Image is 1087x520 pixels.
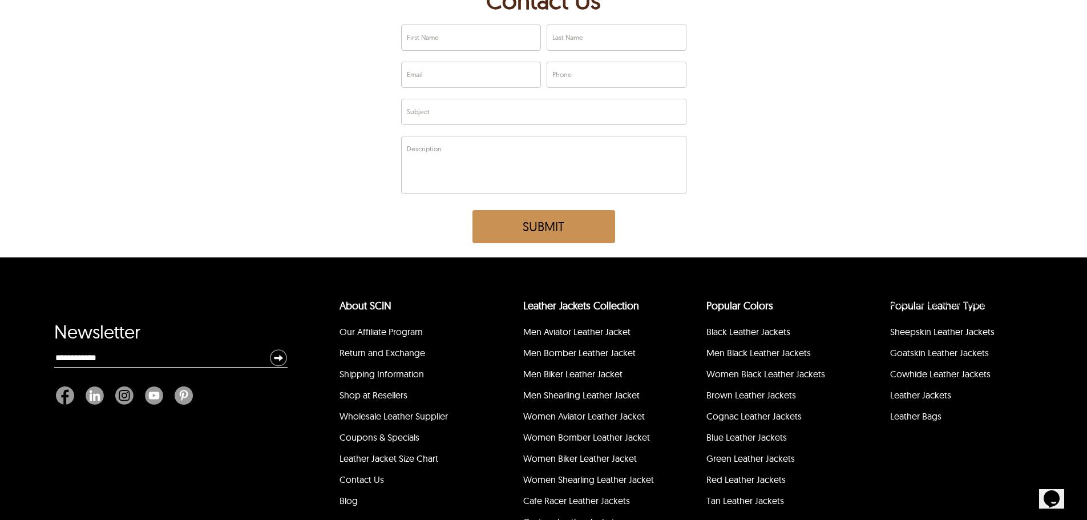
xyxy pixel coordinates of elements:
a: Leather Jacket Size Chart [340,453,438,464]
li: Men Bomber Leather Jacket [522,344,660,365]
a: Coupons & Specials [340,432,419,443]
a: Linkedin [80,386,110,405]
button: Submit [472,210,615,243]
li: Men Shearling Leather Jacket [522,386,660,408]
iframe: chat widget [870,295,1076,469]
a: Shop at Resellers [340,389,407,401]
img: Newsletter Submit [269,349,288,367]
a: Black Leather Jackets [706,326,790,337]
li: Women Shearling Leather Jacket [522,471,660,492]
a: Pinterest [169,386,193,405]
li: Cafe Racer Leather Jackets [522,492,660,513]
img: Instagram [115,386,134,405]
li: Women Aviator Leather Jacket [522,408,660,429]
li: Return and Exchange [338,344,476,365]
li: Coupons & Specials [338,429,476,450]
a: Men Black Leather Jackets [706,347,811,358]
a: Our Affiliate Program [340,326,423,337]
li: Men Biker Leather Jacket [522,365,660,386]
li: Men Aviator Leather Jacket [522,323,660,344]
li: Red Leather Jackets [705,471,843,492]
img: Linkedin [86,386,104,405]
div: Newsletter [54,326,288,349]
div: Welcome to our site, if you need help simply reply to this message, we are online and ready to help. [5,5,210,23]
li: Wholesale Leather Supplier [338,408,476,429]
a: Cafe Racer Leather Jackets [523,495,630,506]
a: Women Bomber Leather Jacket [523,432,650,443]
iframe: chat widget [1039,474,1076,509]
a: Men Biker Leather Jacket [523,368,623,380]
li: Shipping Information [338,365,476,386]
li: Blog [338,492,476,513]
a: Leather Jackets Collection [523,299,639,312]
li: Men Black Leather Jackets [705,344,843,365]
a: Red Leather Jackets [706,474,786,485]
li: Women Bomber Leather Jacket [522,429,660,450]
a: Contact Us [340,474,384,485]
a: Facebook [56,386,80,405]
li: Blue Leather Jackets [705,429,843,450]
a: Women Shearling Leather Jacket [523,474,654,485]
a: Return and Exchange [340,347,425,358]
a: Women Biker Leather Jacket [523,453,637,464]
img: Pinterest [175,386,193,405]
a: Wholesale Leather Supplier [340,410,448,422]
li: Tan Leather Jackets [705,492,843,513]
a: popular leather jacket colors [706,299,773,312]
a: Brown Leather Jackets [706,389,796,401]
li: Women Biker Leather Jacket [522,450,660,471]
a: Men Shearling Leather Jacket [523,389,640,401]
a: Women Aviator Leather Jacket [523,410,645,422]
a: Youtube [139,386,169,405]
a: Blue Leather Jackets [706,432,787,443]
a: Men Bomber Leather Jacket [523,347,636,358]
img: Facebook [56,386,74,405]
li: Leather Jacket Size Chart [338,450,476,471]
li: Cognac Leather Jackets [705,408,843,429]
a: Tan Leather Jackets [706,495,784,506]
li: Black Leather Jackets [705,323,843,344]
a: Green Leather Jackets [706,453,795,464]
li: Our Affiliate Program [338,323,476,344]
a: Instagram [110,386,139,405]
li: Women Black Leather Jackets [705,365,843,386]
li: Green Leather Jackets [705,450,843,471]
a: Cognac Leather Jackets [706,410,802,422]
li: Brown Leather Jackets [705,386,843,408]
li: Shop at Resellers [338,386,476,408]
a: Shipping Information [340,368,424,380]
img: Youtube [145,386,163,405]
a: About SCIN [340,299,391,312]
li: Contact Us [338,471,476,492]
a: Women Black Leather Jackets [706,368,825,380]
span: Welcome to our site, if you need help simply reply to this message, we are online and ready to help. [5,5,188,22]
a: Men Aviator Leather Jacket [523,326,631,337]
a: Blog [340,495,358,506]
